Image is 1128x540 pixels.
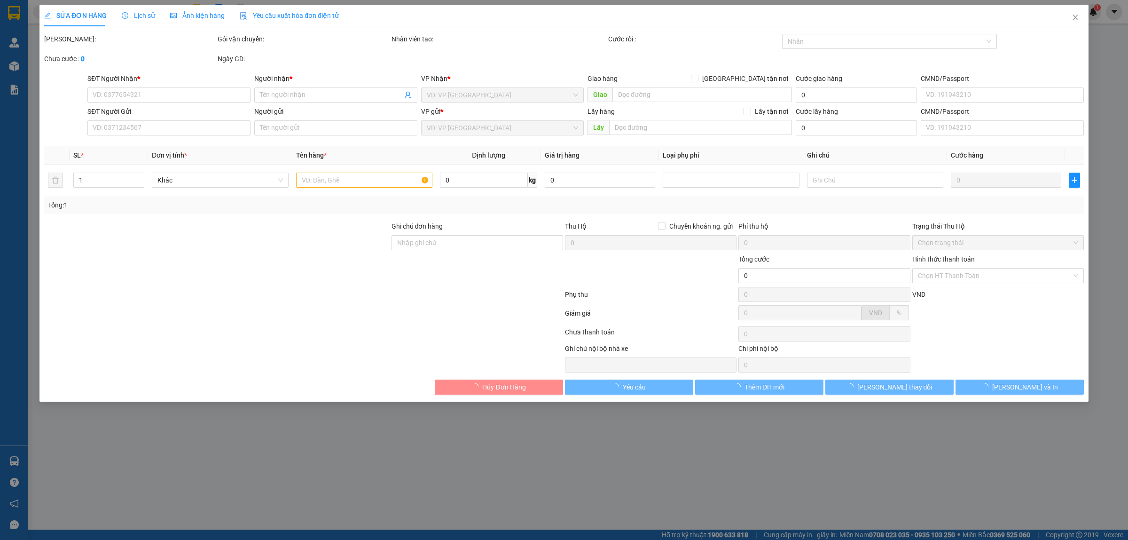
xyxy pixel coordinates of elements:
[81,55,85,63] b: 0
[565,222,587,230] span: Thu Hộ
[738,221,910,235] div: Phí thu hộ
[803,146,948,165] th: Ghi chú
[392,235,563,250] input: Ghi chú đơn hàng
[240,12,339,19] span: Yêu cầu xuất hóa đơn điện tử
[157,173,283,187] span: Khác
[796,108,838,115] label: Cước lấy hàng
[44,34,216,44] div: [PERSON_NAME]:
[796,87,917,103] input: Cước giao hàng
[912,291,925,298] span: VND
[122,12,128,19] span: clock-circle
[992,382,1058,392] span: [PERSON_NAME] và In
[565,343,736,357] div: Ghi chú nội bộ nhà xe
[921,73,1084,84] div: CMND/Passport
[587,75,618,82] span: Giao hàng
[1069,173,1080,188] button: plus
[956,380,1084,395] button: [PERSON_NAME] và In
[472,151,505,159] span: Định lượng
[608,34,780,44] div: Cước rồi :
[44,54,216,64] div: Chưa cước :
[48,200,435,210] div: Tổng: 1
[564,327,737,343] div: Chưa thanh toán
[296,173,433,188] input: VD: Bàn, Ghế
[296,151,327,159] span: Tên hàng
[951,151,983,159] span: Cước hàng
[421,106,584,117] div: VP gửi
[659,146,803,165] th: Loại phụ phí
[1062,5,1089,31] button: Close
[807,173,944,188] input: Ghi Chú
[565,380,693,395] button: Yêu cầu
[254,73,417,84] div: Người nhận
[87,73,251,84] div: SĐT Người Nhận
[482,382,525,392] span: Hủy Đơn Hàng
[912,221,1084,231] div: Trạng thái Thu Hộ
[218,34,389,44] div: Gói vận chuyển:
[404,91,412,99] span: user-add
[796,120,917,135] input: Cước lấy hàng
[623,382,646,392] span: Yêu cầu
[734,383,744,390] span: loading
[609,120,792,135] input: Dọc đường
[796,75,842,82] label: Cước giao hàng
[587,120,609,135] span: Lấy
[564,308,737,325] div: Giảm giá
[392,34,607,44] div: Nhân viên tạo:
[564,289,737,306] div: Phụ thu
[695,380,823,395] button: Thêm ĐH mới
[869,309,882,317] span: VND
[698,73,792,84] span: [GEOGRAPHIC_DATA] tận nơi
[170,12,225,19] span: Ảnh kiện hàng
[587,108,615,115] span: Lấy hàng
[73,151,81,159] span: SL
[545,151,580,159] span: Giá trị hàng
[921,106,1084,117] div: CMND/Passport
[152,151,187,159] span: Đơn vị tính
[218,54,389,64] div: Ngày GD:
[254,106,417,117] div: Người gửi
[666,221,736,231] span: Chuyển khoản ng. gửi
[751,106,792,117] span: Lấy tận nơi
[392,222,443,230] label: Ghi chú đơn hàng
[847,383,857,390] span: loading
[897,309,901,317] span: %
[48,173,63,188] button: delete
[170,12,177,19] span: picture
[951,173,1061,188] input: 0
[857,382,932,392] span: [PERSON_NAME] thay đổi
[982,383,992,390] span: loading
[528,173,537,188] span: kg
[612,87,792,102] input: Dọc đường
[825,380,954,395] button: [PERSON_NAME] thay đổi
[612,383,623,390] span: loading
[912,255,975,263] label: Hình thức thanh toán
[738,255,769,263] span: Tổng cước
[918,236,1078,250] span: Chọn trạng thái
[87,106,251,117] div: SĐT Người Gửi
[240,12,247,20] img: icon
[122,12,155,19] span: Lịch sử
[44,12,107,19] span: SỬA ĐƠN HÀNG
[44,12,51,19] span: edit
[587,87,612,102] span: Giao
[738,343,910,357] div: Chi phí nội bộ
[421,75,447,82] span: VP Nhận
[1069,176,1080,184] span: plus
[1072,14,1079,21] span: close
[435,380,563,395] button: Hủy Đơn Hàng
[472,383,482,390] span: loading
[744,382,784,392] span: Thêm ĐH mới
